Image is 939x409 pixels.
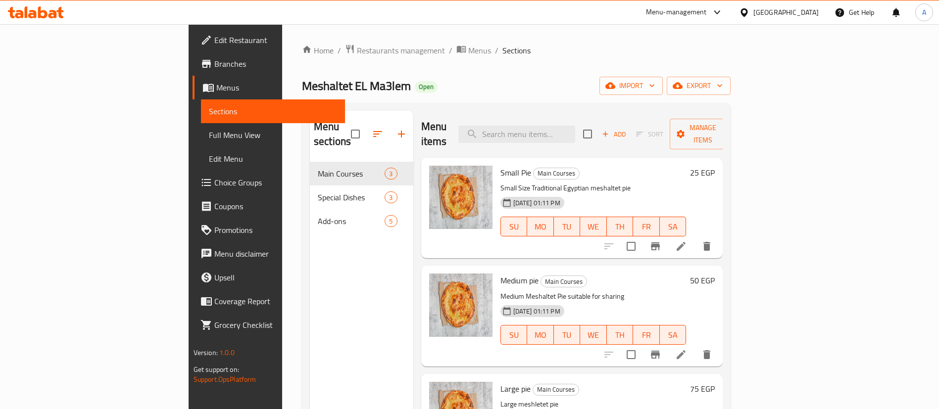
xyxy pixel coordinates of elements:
[193,52,346,76] a: Branches
[607,217,634,236] button: TH
[214,319,338,331] span: Grocery Checklist
[390,122,413,146] button: Add section
[429,166,493,229] img: Small Pie
[621,236,642,257] span: Select to update
[219,346,235,359] span: 1.0.0
[415,83,438,91] span: Open
[310,158,413,237] nav: Menu sections
[675,80,723,92] span: export
[468,45,491,56] span: Menus
[194,346,218,359] span: Version:
[695,234,719,258] button: delete
[201,99,346,123] a: Sections
[209,105,338,117] span: Sections
[366,122,390,146] span: Sort sections
[527,325,554,345] button: MO
[554,217,581,236] button: TU
[209,129,338,141] span: Full Menu View
[193,313,346,337] a: Grocery Checklist
[660,217,687,236] button: SA
[385,215,397,227] div: items
[505,328,523,342] span: SU
[385,168,397,180] div: items
[201,147,346,171] a: Edit Menu
[214,295,338,307] span: Coverage Report
[600,129,627,140] span: Add
[214,200,338,212] span: Coupons
[193,76,346,99] a: Menus
[193,242,346,266] a: Menu disclaimer
[500,290,687,303] p: Medium Meshaltet Pie suitable for sharing
[193,218,346,242] a: Promotions
[500,325,527,345] button: SU
[527,217,554,236] button: MO
[318,215,385,227] span: Add-ons
[667,77,731,95] button: export
[598,127,630,142] span: Add item
[611,220,630,234] span: TH
[630,127,670,142] span: Select section first
[675,349,687,361] a: Edit menu item
[509,198,564,208] span: [DATE] 01:11 PM
[214,177,338,188] span: Choice Groups
[922,7,926,18] span: A
[385,217,396,226] span: 5
[675,240,687,252] a: Edit menu item
[421,119,447,149] h2: Menu items
[216,82,338,93] span: Menus
[607,325,634,345] button: TH
[533,168,580,180] div: Main Courses
[214,34,338,46] span: Edit Restaurant
[310,209,413,233] div: Add-ons5
[302,44,731,57] nav: breadcrumb
[643,234,667,258] button: Branch-specific-item
[500,182,687,194] p: Small Size Traditional Egyptian meshaltet pie
[193,289,346,313] a: Coverage Report
[637,220,656,234] span: FR
[584,328,603,342] span: WE
[533,384,579,396] div: Main Courses
[534,168,579,179] span: Main Courses
[193,194,346,218] a: Coupons
[429,273,493,337] img: Medium pie
[194,363,239,376] span: Get support on:
[541,276,587,287] span: Main Courses
[495,45,498,56] li: /
[664,220,683,234] span: SA
[318,168,385,180] span: Main Courses
[607,80,655,92] span: import
[690,166,715,180] h6: 25 EGP
[193,266,346,289] a: Upsell
[643,343,667,366] button: Branch-specific-item
[558,328,577,342] span: TU
[554,325,581,345] button: TU
[633,325,660,345] button: FR
[502,45,531,56] span: Sections
[193,28,346,52] a: Edit Restaurant
[415,81,438,93] div: Open
[500,273,539,288] span: Medium pie
[345,124,366,144] span: Select all sections
[385,191,397,203] div: items
[318,191,385,203] span: Special Dishes
[505,220,523,234] span: SU
[214,272,338,283] span: Upsell
[209,153,338,165] span: Edit Menu
[690,273,715,287] h6: 50 EGP
[385,193,396,202] span: 3
[531,220,550,234] span: MO
[695,343,719,366] button: delete
[214,58,338,70] span: Branches
[580,325,607,345] button: WE
[584,220,603,234] span: WE
[214,224,338,236] span: Promotions
[670,119,736,149] button: Manage items
[611,328,630,342] span: TH
[302,75,411,97] span: Meshaltet EL Ma3lem
[598,127,630,142] button: Add
[690,382,715,396] h6: 75 EGP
